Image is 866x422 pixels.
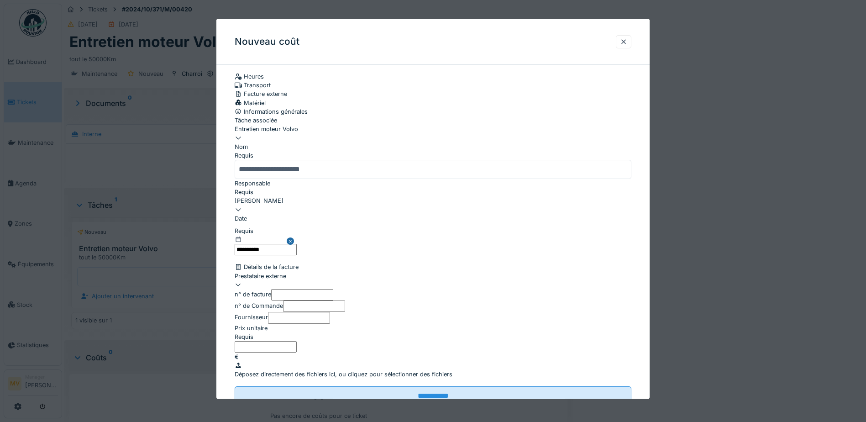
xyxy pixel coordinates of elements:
button: Close [287,226,297,255]
div: Requis [235,332,631,341]
div: Requis [235,188,631,196]
div: Requis [235,226,297,235]
h3: Nouveau coût [235,36,299,47]
label: n° de Commande [235,301,283,310]
div: Entretien moteur Volvo [235,125,631,133]
label: Responsable [235,179,270,187]
label: Nom [235,142,248,151]
div: Heures [235,72,631,81]
p: Déposez directement des fichiers ici, ou cliquez pour sélectionner des fichiers [235,370,631,379]
label: Date [235,214,247,222]
div: Transport [235,81,631,90]
label: Tâche associée [235,116,277,125]
div: € [235,353,631,361]
label: Prestataire externe [235,271,286,280]
div: Informations générales [235,107,631,116]
label: Prix unitaire [235,323,268,332]
div: Détails de la facture [235,263,631,271]
div: [PERSON_NAME] [235,196,631,205]
label: n° de facture [235,290,271,299]
div: Facture externe [235,90,631,98]
label: Fournisseur [235,313,268,322]
div: Requis [235,151,631,159]
div: Matériel [235,98,631,107]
